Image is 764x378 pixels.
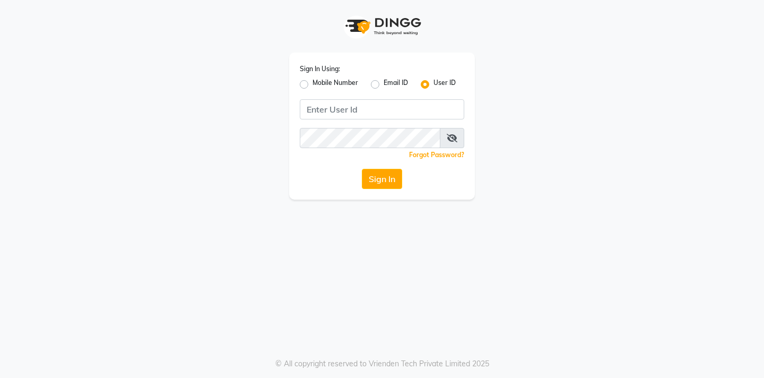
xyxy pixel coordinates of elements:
[433,78,456,91] label: User ID
[300,128,440,148] input: Username
[300,99,464,119] input: Username
[362,169,402,189] button: Sign In
[300,64,340,74] label: Sign In Using:
[384,78,408,91] label: Email ID
[312,78,358,91] label: Mobile Number
[340,11,424,42] img: logo1.svg
[409,151,464,159] a: Forgot Password?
